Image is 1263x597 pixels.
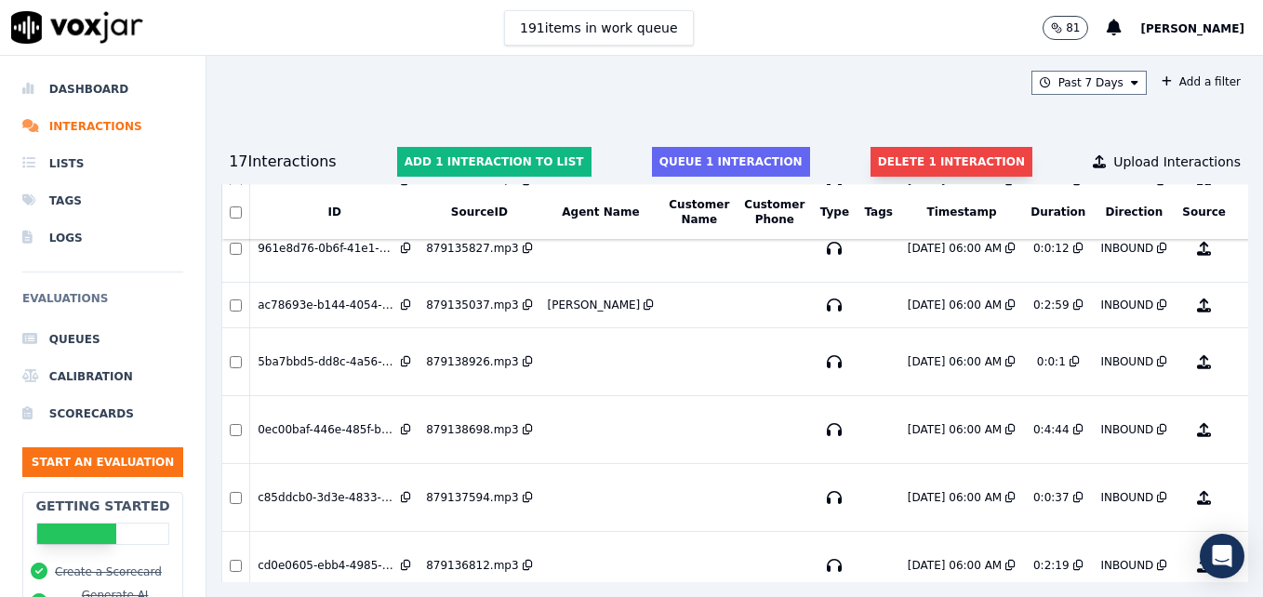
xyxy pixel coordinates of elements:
[55,564,162,579] button: Create a Scorecard
[669,197,729,227] button: Customer Name
[820,205,849,219] button: Type
[1154,71,1248,93] button: Add a filter
[927,205,997,219] button: Timestamp
[908,422,1002,437] div: [DATE] 06:00 AM
[258,490,397,505] div: c85ddcb0-3d3e-4833-abcc-601e9605272d
[871,147,1032,177] button: Delete 1 interaction
[1100,490,1153,505] div: INBOUND
[1100,558,1153,573] div: INBOUND
[908,241,1002,256] div: [DATE] 06:00 AM
[1140,17,1263,39] button: [PERSON_NAME]
[426,298,518,312] div: 879135037.mp3
[426,558,518,573] div: 879136812.mp3
[1066,20,1080,35] p: 81
[22,108,183,145] a: Interactions
[258,354,397,369] div: 5ba7bbd5-dd8c-4a56-9d7d-9c2ba485f856
[1033,558,1070,573] div: 0:2:19
[908,490,1002,505] div: [DATE] 06:00 AM
[22,182,183,219] a: Tags
[504,10,694,46] button: 191items in work queue
[22,321,183,358] a: Queues
[36,497,170,515] h2: Getting Started
[562,205,639,219] button: Agent Name
[1033,490,1070,505] div: 0:0:37
[908,354,1002,369] div: [DATE] 06:00 AM
[908,298,1002,312] div: [DATE] 06:00 AM
[548,298,641,312] div: [PERSON_NAME]
[1113,153,1241,171] span: Upload Interactions
[258,298,397,312] div: ac78693e-b144-4054-abd2-3e551981d982
[1033,298,1070,312] div: 0:2:59
[258,422,397,437] div: 0ec00baf-446e-485f-b9db-9965f159cc6b
[1140,22,1244,35] span: [PERSON_NAME]
[1031,71,1147,95] button: Past 7 Days
[22,358,183,395] a: Calibration
[1033,422,1070,437] div: 0:4:44
[397,147,592,177] button: Add 1 interaction to list
[22,219,183,257] a: Logs
[426,422,518,437] div: 879138698.mp3
[258,558,397,573] div: cd0e0605-ebb4-4985-ba71-4d26cb415d8f
[426,241,518,256] div: 879135827.mp3
[22,287,183,321] h6: Evaluations
[11,11,143,44] img: voxjar logo
[1030,205,1085,219] button: Duration
[1100,298,1153,312] div: INBOUND
[22,447,183,477] button: Start an Evaluation
[1043,16,1088,40] button: 81
[22,145,183,182] a: Lists
[1100,241,1153,256] div: INBOUND
[22,71,183,108] a: Dashboard
[426,354,518,369] div: 879138926.mp3
[864,205,892,219] button: Tags
[258,241,397,256] div: 961e8d76-0b6f-41e1-b80a-d620e95292ca
[1100,354,1153,369] div: INBOUND
[22,395,183,432] a: Scorecards
[327,205,340,219] button: ID
[1037,354,1066,369] div: 0:0:1
[451,205,508,219] button: SourceID
[426,490,518,505] div: 879137594.mp3
[1105,205,1163,219] button: Direction
[744,197,804,227] button: Customer Phone
[1033,241,1070,256] div: 0:0:12
[908,558,1002,573] div: [DATE] 06:00 AM
[1093,153,1241,171] button: Upload Interactions
[1200,534,1244,578] div: Open Intercom Messenger
[1100,422,1153,437] div: INBOUND
[1182,205,1226,219] button: Source
[1043,16,1107,40] button: 81
[229,151,337,173] div: 17 Interaction s
[652,147,810,177] button: Queue 1 interaction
